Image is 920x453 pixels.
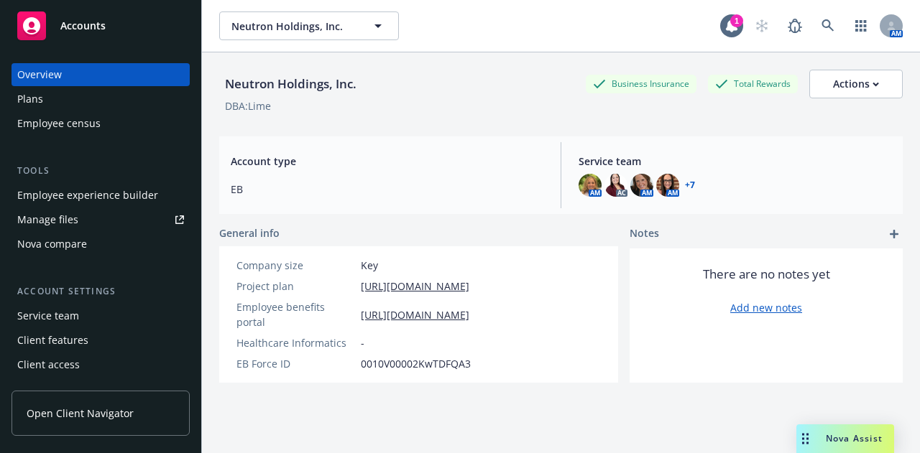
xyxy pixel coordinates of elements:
[11,233,190,256] a: Nova compare
[747,11,776,40] a: Start snowing
[703,266,830,283] span: There are no notes yet
[236,258,355,273] div: Company size
[231,182,543,197] span: EB
[809,70,903,98] button: Actions
[17,353,80,376] div: Client access
[60,20,106,32] span: Accounts
[630,225,659,243] span: Notes
[17,233,87,256] div: Nova compare
[11,353,190,376] a: Client access
[885,225,903,243] a: add
[17,88,43,111] div: Plans
[236,279,355,294] div: Project plan
[17,112,101,135] div: Employee census
[225,98,271,113] div: DBA: Lime
[219,225,280,240] span: General info
[27,406,134,421] span: Open Client Navigator
[814,11,842,40] a: Search
[231,19,356,34] span: Neutron Holdings, Inc.
[11,304,190,327] a: Service team
[656,174,679,197] img: photo
[826,432,883,444] span: Nova Assist
[236,299,355,330] div: Employee benefits portal
[361,307,469,322] a: [URL][DOMAIN_NAME]
[17,63,62,86] div: Overview
[630,174,653,197] img: photo
[361,335,364,350] span: -
[219,75,362,93] div: Neutron Holdings, Inc.
[781,11,809,40] a: Report a Bug
[11,112,190,135] a: Employee census
[730,300,802,315] a: Add new notes
[708,75,798,93] div: Total Rewards
[236,356,355,371] div: EB Force ID
[361,279,469,294] a: [URL][DOMAIN_NAME]
[11,184,190,207] a: Employee experience builder
[604,174,627,197] img: photo
[833,70,879,98] div: Actions
[579,174,602,197] img: photo
[11,329,190,352] a: Client features
[796,424,894,453] button: Nova Assist
[231,154,543,169] span: Account type
[361,356,471,371] span: 0010V00002KwTDFQA3
[586,75,696,93] div: Business Insurance
[847,11,875,40] a: Switch app
[796,424,814,453] div: Drag to move
[11,208,190,231] a: Manage files
[219,11,399,40] button: Neutron Holdings, Inc.
[17,304,79,327] div: Service team
[730,14,743,27] div: 1
[17,208,78,231] div: Manage files
[11,88,190,111] a: Plans
[11,63,190,86] a: Overview
[236,335,355,350] div: Healthcare Informatics
[11,6,190,46] a: Accounts
[11,284,190,299] div: Account settings
[579,154,891,169] span: Service team
[11,164,190,178] div: Tools
[361,258,378,273] span: Key
[17,184,158,207] div: Employee experience builder
[685,181,695,190] a: +7
[17,329,88,352] div: Client features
